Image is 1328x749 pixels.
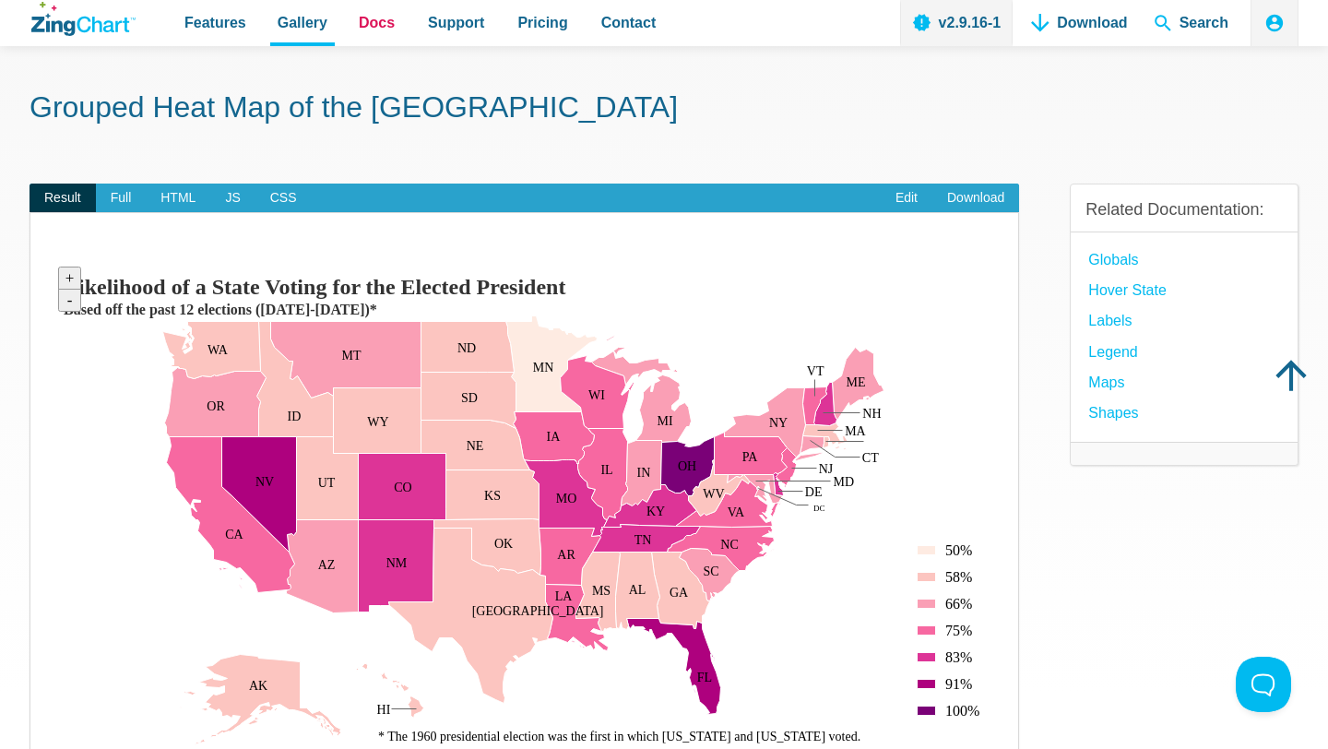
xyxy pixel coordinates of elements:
[184,10,246,35] span: Features
[31,2,136,36] a: ZingChart Logo. Click to return to the homepage
[601,10,657,35] span: Contact
[278,10,327,35] span: Gallery
[1236,657,1291,712] iframe: Toggle Customer Support
[1085,199,1283,220] h3: Related Documentation:
[881,184,932,213] a: Edit
[210,184,255,213] span: JS
[359,10,395,35] span: Docs
[30,184,96,213] span: Result
[96,184,147,213] span: Full
[1088,308,1132,333] a: Labels
[1088,247,1138,272] a: globals
[146,184,210,213] span: HTML
[30,89,1298,130] h1: Grouped Heat Map of the [GEOGRAPHIC_DATA]
[1088,339,1137,364] a: Legend
[255,184,312,213] span: CSS
[1088,400,1138,425] a: Shapes
[1088,278,1166,303] a: hover state
[517,10,567,35] span: Pricing
[932,184,1019,213] a: Download
[1088,370,1124,395] a: Maps
[428,10,484,35] span: Support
